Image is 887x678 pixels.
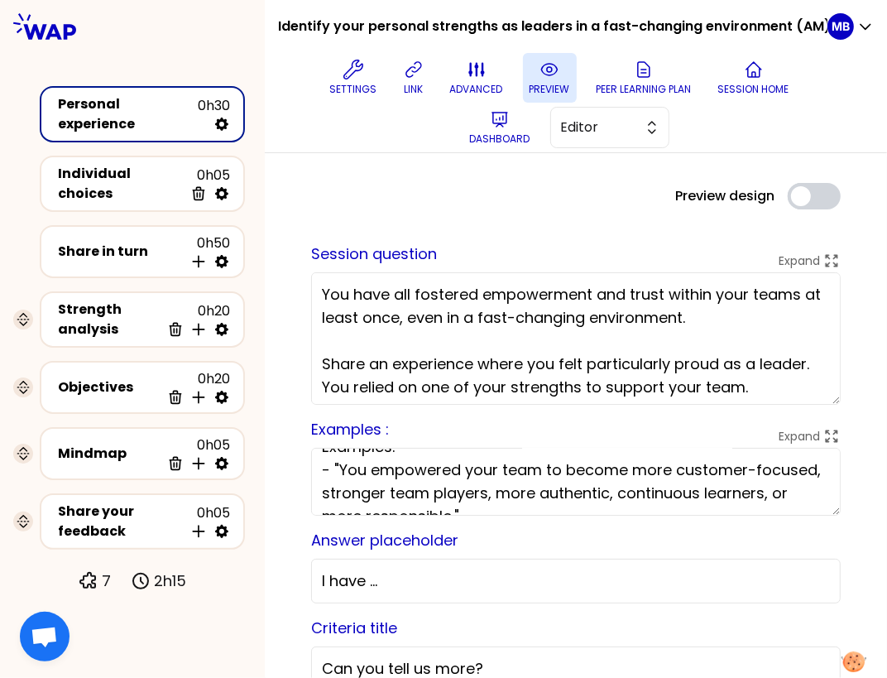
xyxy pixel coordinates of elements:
[550,107,669,148] button: Editor
[184,166,230,202] div: 0h05
[597,83,692,96] p: Peer learning plan
[20,612,70,661] a: Ouvrir le chat
[58,377,161,397] div: Objectives
[779,428,820,445] p: Expand
[827,13,874,40] button: MB
[102,570,111,593] p: 7
[311,530,458,551] label: Answer placeholder
[675,186,774,206] label: Preview design
[154,570,186,593] p: 2h15
[198,96,230,132] div: 0h30
[832,18,850,35] p: MB
[330,83,377,96] p: Settings
[58,502,184,541] div: Share your feedback
[779,252,820,269] p: Expand
[397,53,430,103] button: link
[443,53,510,103] button: advanced
[404,83,423,96] p: link
[184,233,230,270] div: 0h50
[470,132,530,146] p: Dashboard
[590,53,698,103] button: Peer learning plan
[58,444,161,464] div: Mindmap
[712,53,796,103] button: Session home
[311,272,841,405] textarea: You have all fostered empowerment and trust within your teams at least once, even in a fast-chang...
[58,242,184,262] div: Share in turn
[523,53,577,103] button: preview
[184,503,230,540] div: 0h05
[311,243,437,264] label: Session question
[161,369,230,406] div: 0h20
[450,83,503,96] p: advanced
[311,419,389,440] label: Examples :
[58,164,184,204] div: Individual choices
[161,301,230,338] div: 0h20
[718,83,789,96] p: Session home
[530,83,570,96] p: preview
[561,118,635,137] span: Editor
[324,53,384,103] button: Settings
[58,300,161,339] div: Strength analysis
[311,618,397,638] label: Criteria title
[463,103,537,152] button: Dashboard
[161,435,230,472] div: 0h05
[311,448,841,516] textarea: Examples: - "You empowered your team to become more customer-focused, stronger team players, more...
[58,94,198,134] div: Personal experience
